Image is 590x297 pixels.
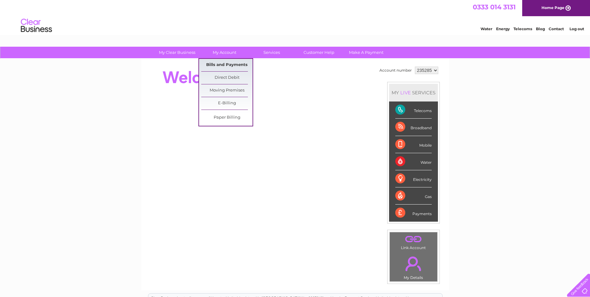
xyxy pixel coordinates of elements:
[391,234,436,245] a: .
[389,251,438,282] td: My Details
[391,253,436,275] a: .
[473,3,516,11] a: 0333 014 3131
[201,59,253,71] a: Bills and Payments
[569,26,584,31] a: Log out
[201,84,253,97] a: Moving Premises
[201,111,253,124] a: Paper Billing
[201,97,253,110] a: E-Billing
[536,26,545,31] a: Blog
[151,47,203,58] a: My Clear Business
[199,47,250,58] a: My Account
[201,72,253,84] a: Direct Debit
[395,119,432,136] div: Broadband
[246,47,297,58] a: Services
[549,26,564,31] a: Contact
[341,47,392,58] a: Make A Payment
[389,232,438,252] td: Link Account
[395,187,432,205] div: Gas
[399,90,412,96] div: LIVE
[496,26,510,31] a: Energy
[148,3,442,30] div: Clear Business is a trading name of Verastar Limited (registered in [GEOGRAPHIC_DATA] No. 3667643...
[395,170,432,187] div: Electricity
[395,205,432,221] div: Payments
[481,26,492,31] a: Water
[395,153,432,170] div: Water
[21,16,52,35] img: logo.png
[513,26,532,31] a: Telecoms
[389,84,438,101] div: MY SERVICES
[395,136,432,153] div: Mobile
[395,101,432,119] div: Telecoms
[293,47,345,58] a: Customer Help
[378,65,413,76] td: Account number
